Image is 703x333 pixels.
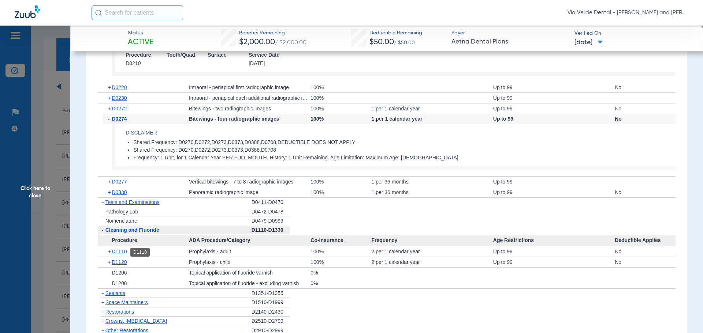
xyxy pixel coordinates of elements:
[369,38,394,46] span: $50.00
[130,248,150,257] div: D1110
[126,129,676,137] h4: Disclaimer
[128,37,153,48] span: Active
[310,177,371,187] div: 100%
[208,52,249,58] span: Surface
[108,177,112,187] span: +
[493,114,615,124] div: Up to 99
[371,177,493,187] div: 1 per 36 months
[615,257,676,267] div: No
[451,37,568,46] span: Aetna Dental Plans
[108,187,112,197] span: +
[249,52,290,58] span: Service Date
[128,29,153,37] span: Status
[189,103,310,114] div: Bitewings - two radiographic images
[371,103,493,114] div: 1 per 1 calendar year
[252,298,290,307] div: D1510-D1999
[112,116,127,122] span: D0274
[112,106,127,111] span: D0272
[105,299,148,305] span: Space Maintainers
[310,103,371,114] div: 100%
[615,235,676,246] span: Deductible Applies
[239,38,275,46] span: $2,000.00
[310,246,371,257] div: 100%
[101,290,104,296] span: +
[252,307,290,317] div: D2140-D2430
[133,139,676,146] li: Shared Frequency: D0270,D0272,D0273,D0373,D0388,D0708,DEDUCTIBLE DOES NOT APPLY
[92,5,183,20] input: Search for patients
[126,52,167,58] span: Procedure
[105,218,137,224] span: Nomenclature
[112,95,127,101] span: D0230
[105,209,138,215] span: Pathology Lab
[133,147,676,154] li: Shared Frequency: D0270,D0272,D0273,D0373,D0388,D0708
[371,257,493,267] div: 2 per 1 calendar year
[275,40,306,46] span: / $2,000.00
[252,198,290,207] div: D0411-D0470
[112,84,127,90] span: D0220
[112,249,127,254] span: D1110
[615,187,676,197] div: No
[108,103,112,114] span: +
[574,38,603,47] span: [DATE]
[493,93,615,103] div: Up to 99
[493,187,615,197] div: Up to 99
[310,235,371,246] span: Co-Insurance
[98,235,189,246] span: Procedure
[108,257,112,267] span: +
[112,270,127,276] span: D1206
[108,93,112,103] span: +
[310,278,371,288] div: 0%
[101,199,104,205] span: +
[105,309,134,315] span: Restorations
[493,257,615,267] div: Up to 99
[239,29,306,37] span: Benefits Remaining
[101,309,104,315] span: +
[189,93,310,103] div: Intraoral - periapical each additional radiographic image
[249,60,290,67] span: [DATE]
[371,114,493,124] div: 1 per 1 calendar year
[189,246,310,257] div: Prophylaxis - adult
[615,246,676,257] div: No
[371,235,493,246] span: Frequency
[189,278,310,288] div: Topical application of fluoride - excluding varnish
[133,155,676,161] li: Frequency: 1 Unit, for 1 Calendar Year PER FULL MOUTH. History: 1 Unit Remaining. Age Limitation:...
[371,187,493,197] div: 1 per 36 months
[189,82,310,92] div: Intraoral - periapical first radiographic image
[105,199,160,205] span: Tests and Examinations
[108,114,112,124] span: -
[451,29,568,37] span: Payer
[105,318,167,324] span: Crowns, [MEDICAL_DATA]
[101,318,104,324] span: +
[310,257,371,267] div: 100%
[310,114,371,124] div: 100%
[105,290,125,296] span: Sealants
[126,60,167,67] span: D0210
[615,82,676,92] div: No
[252,207,290,217] div: D0472-D0478
[371,246,493,257] div: 2 per 1 calendar year
[252,226,290,235] div: D1110-D1330
[189,177,310,187] div: Vertical bitewings - 7 to 8 radiographic images
[189,114,310,124] div: Bitewings - four radiographic images
[369,29,422,37] span: Deductible Remaining
[112,280,127,286] span: D1208
[310,268,371,278] div: 0%
[493,246,615,257] div: Up to 99
[310,187,371,197] div: 100%
[167,52,208,58] span: Tooth/Quad
[666,298,703,333] iframe: Chat Widget
[101,299,104,305] span: +
[574,30,691,37] span: Verified On
[15,5,40,18] img: Zuub Logo
[493,103,615,114] div: Up to 99
[189,257,310,267] div: Prophylaxis - child
[310,93,371,103] div: 100%
[108,82,112,92] span: +
[112,259,127,265] span: D1120
[108,246,112,257] span: +
[112,179,127,185] span: D0277
[252,317,290,326] div: D2510-D2799
[252,216,290,226] div: D0479-D0999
